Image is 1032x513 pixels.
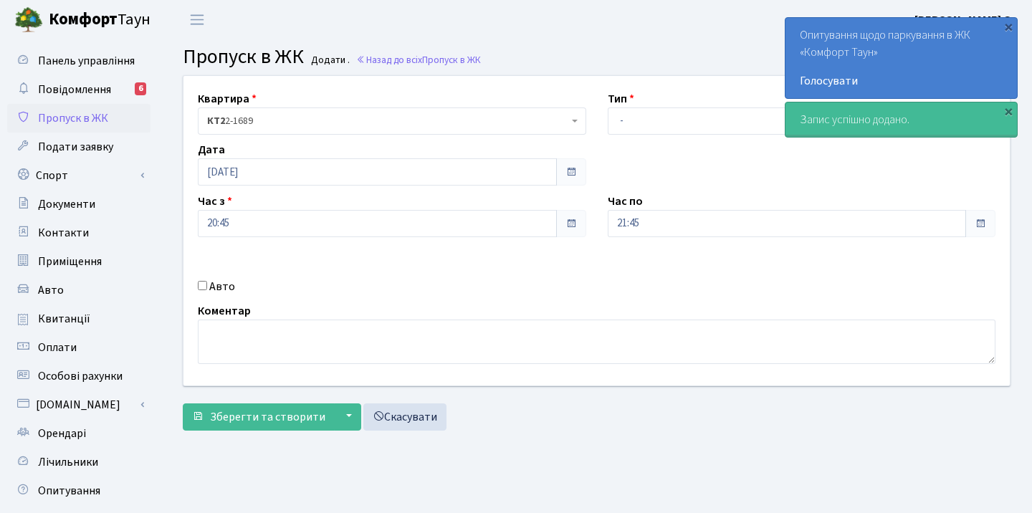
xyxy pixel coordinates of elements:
[38,454,98,470] span: Лічильники
[7,476,150,505] a: Опитування
[7,190,150,219] a: Документи
[7,133,150,161] a: Подати заявку
[914,12,1015,28] b: [PERSON_NAME] О.
[49,8,118,31] b: Комфорт
[7,390,150,419] a: [DOMAIN_NAME]
[14,6,43,34] img: logo.png
[38,368,123,384] span: Особові рахунки
[38,82,111,97] span: Повідомлення
[7,305,150,333] a: Квитанції
[38,311,90,327] span: Квитанції
[308,54,350,67] small: Додати .
[198,141,225,158] label: Дата
[785,18,1017,98] div: Опитування щодо паркування в ЖК «Комфорт Таун»
[356,53,481,67] a: Назад до всіхПропуск в ЖК
[800,72,1003,90] a: Голосувати
[7,219,150,247] a: Контакти
[38,483,100,499] span: Опитування
[49,8,150,32] span: Таун
[422,53,481,67] span: Пропуск в ЖК
[363,403,446,431] a: Скасувати
[38,282,64,298] span: Авто
[1001,104,1016,118] div: ×
[608,193,643,210] label: Час по
[38,340,77,355] span: Оплати
[7,161,150,190] a: Спорт
[7,276,150,305] a: Авто
[7,75,150,104] a: Повідомлення6
[38,110,108,126] span: Пропуск в ЖК
[207,114,568,128] span: <b>КТ2</b>&nbsp;&nbsp;&nbsp;2-1689
[7,333,150,362] a: Оплати
[7,47,150,75] a: Панель управління
[785,102,1017,137] div: Запис успішно додано.
[38,196,95,212] span: Документи
[209,278,235,295] label: Авто
[38,139,113,155] span: Подати заявку
[7,362,150,390] a: Особові рахунки
[198,302,251,320] label: Коментар
[7,419,150,448] a: Орендарі
[198,193,232,210] label: Час з
[198,90,257,107] label: Квартира
[179,8,215,32] button: Переключити навігацію
[608,90,634,107] label: Тип
[198,107,586,135] span: <b>КТ2</b>&nbsp;&nbsp;&nbsp;2-1689
[207,114,225,128] b: КТ2
[38,225,89,241] span: Контакти
[38,426,86,441] span: Орендарі
[914,11,1015,29] a: [PERSON_NAME] О.
[7,247,150,276] a: Приміщення
[135,82,146,95] div: 6
[210,409,325,425] span: Зберегти та створити
[7,448,150,476] a: Лічильники
[38,254,102,269] span: Приміщення
[7,104,150,133] a: Пропуск в ЖК
[183,42,304,71] span: Пропуск в ЖК
[1001,19,1016,34] div: ×
[38,53,135,69] span: Панель управління
[183,403,335,431] button: Зберегти та створити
